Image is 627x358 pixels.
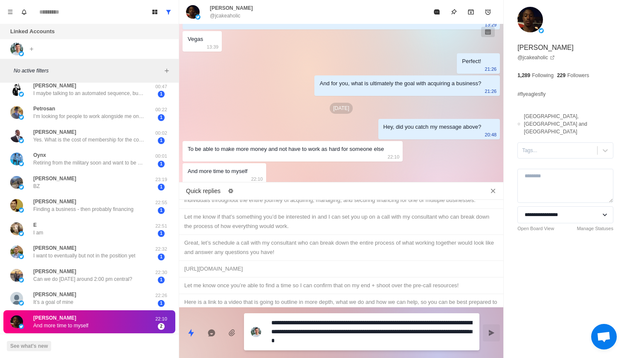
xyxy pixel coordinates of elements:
p: 21:26 [485,64,497,74]
div: And more time to myself [188,167,247,176]
p: 22:55 [151,199,172,206]
p: And more time to myself [33,322,88,329]
p: [PERSON_NAME] [33,244,76,252]
span: 2 [158,323,165,330]
img: picture [19,51,24,56]
button: Menu [3,5,17,19]
p: Finding a business - then probably financing [33,205,134,213]
p: [PERSON_NAME] [210,4,253,12]
p: 22:10 [251,174,263,184]
p: 229 [557,72,566,79]
div: Vegas [188,35,203,44]
button: Show all conversations [162,5,175,19]
img: picture [10,199,23,212]
span: 1 [158,277,165,283]
img: picture [19,300,24,306]
p: [PERSON_NAME] [33,314,76,322]
img: picture [19,115,24,120]
p: 00:01 [151,153,172,160]
p: No active filters [14,67,162,75]
p: Oynx [33,151,46,159]
button: Add account [26,44,37,54]
p: [PERSON_NAME] [33,268,76,275]
span: 1 [158,184,165,191]
p: [PERSON_NAME] [33,128,76,136]
img: picture [19,231,24,236]
p: BZ [33,182,40,190]
p: E [33,221,37,229]
p: 21:26 [485,87,497,96]
p: [PERSON_NAME] [517,43,574,53]
button: Quick replies [183,324,200,341]
p: #flyeaglesfly [517,89,546,99]
span: 1 [158,161,165,167]
img: picture [10,292,23,305]
p: 22:30 [151,269,172,276]
img: picture [19,324,24,329]
p: 22:26 [151,292,172,299]
img: picture [186,5,200,19]
button: Send message [483,324,500,341]
div: Open chat [591,324,617,349]
p: 22:51 [151,222,172,230]
p: [PERSON_NAME] [33,175,76,182]
p: I am [33,229,43,237]
span: 1 [158,207,165,214]
p: 00:02 [151,130,172,137]
img: picture [10,269,23,282]
p: [PERSON_NAME] [33,291,76,298]
img: picture [19,138,24,143]
div: Let me know once you’re able to find a time so I can confirm that on my end + shoot over the pre-... [184,281,498,290]
p: 1,289 [517,72,530,79]
img: picture [10,315,23,328]
p: Retiring from the military soon and want to be an owner of a business or two or three. [33,159,144,167]
p: Petrosan [33,105,55,113]
img: picture [10,176,23,189]
span: 1 [158,114,165,121]
img: picture [10,245,23,258]
a: Manage Statuses [577,225,613,232]
img: picture [539,28,544,33]
p: 22:10 [151,315,172,323]
p: 00:22 [151,106,172,113]
img: picture [10,130,23,142]
button: Reply with AI [203,324,220,341]
button: Add media [224,324,241,341]
p: 22:10 [388,152,400,162]
div: [URL][DOMAIN_NAME] [184,264,498,274]
button: Notifications [17,5,31,19]
button: Edit quick replies [224,184,238,198]
p: [PERSON_NAME] [33,198,76,205]
p: Linked Accounts [10,27,55,36]
p: I maybe talking to an automated sequence, but I will give you a response. I maintain a private eq... [33,89,144,97]
img: picture [251,327,261,337]
p: It’s a goal of mine [33,298,73,306]
p: Followers [567,72,589,79]
p: 22:32 [151,245,172,253]
p: Yes. What is the cost of membership for the coaching group? [33,136,144,144]
img: picture [10,222,23,235]
span: 1 [158,91,165,98]
img: picture [10,153,23,165]
span: 1 [158,230,165,237]
div: Hey, did you catch my message above? [383,122,482,132]
p: 23:19 [151,176,172,183]
img: picture [19,185,24,190]
p: Quick replies [186,187,221,196]
p: 13:29 [485,20,497,29]
span: 1 [158,137,165,144]
img: picture [19,208,24,213]
button: Archive [462,3,479,20]
p: [GEOGRAPHIC_DATA], [GEOGRAPHIC_DATA] and [GEOGRAPHIC_DATA] [524,113,613,136]
img: picture [10,43,23,55]
p: Can we do [DATE] around 2:00 pm central? [33,275,132,283]
img: picture [19,254,24,259]
button: Add filters [162,66,172,76]
span: 1 [158,254,165,260]
button: Mark as read [428,3,445,20]
div: Great, let’s schedule a call with my consultant who can break down the entire process of what wor... [184,238,498,257]
p: I’m looking for people to work alongside me on customizable Touch-to-Connect business/personal ca... [33,113,144,120]
div: Perfect! [462,57,481,66]
img: picture [10,83,23,96]
a: @jcakeaholic [517,54,555,61]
